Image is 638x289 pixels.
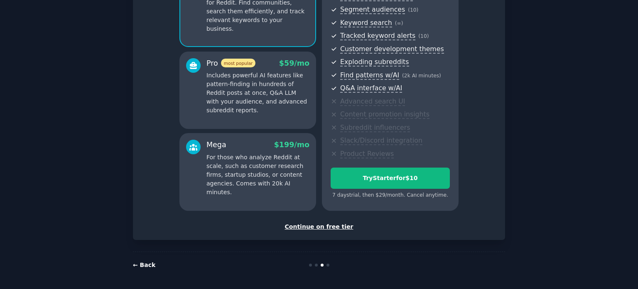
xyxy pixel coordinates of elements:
[340,150,394,158] span: Product Reviews
[340,124,410,132] span: Subreddit influencers
[206,140,226,150] div: Mega
[279,59,309,67] span: $ 59 /mo
[133,262,155,268] a: ← Back
[340,84,402,93] span: Q&A interface w/AI
[340,45,444,54] span: Customer development themes
[331,174,449,183] div: Try Starter for $10
[395,20,403,26] span: ( ∞ )
[340,110,429,119] span: Content promotion insights
[331,168,450,189] button: TryStarterfor$10
[340,136,422,145] span: Slack/Discord integration
[340,5,405,14] span: Segment audiences
[274,141,309,149] span: $ 199 /mo
[340,97,405,106] span: Advanced search UI
[221,59,256,67] span: most popular
[340,32,415,40] span: Tracked keyword alerts
[340,58,409,67] span: Exploding subreddits
[408,7,418,13] span: ( 10 )
[206,71,309,115] p: Includes powerful AI features like pattern-finding in hundreds of Reddit posts at once, Q&A LLM w...
[402,73,441,79] span: ( 2k AI minutes )
[206,153,309,197] p: For those who analyze Reddit at scale, such as customer research firms, startup studios, or conte...
[340,19,392,27] span: Keyword search
[206,58,255,69] div: Pro
[418,33,429,39] span: ( 10 )
[331,192,450,199] div: 7 days trial, then $ 29 /month . Cancel anytime.
[142,222,496,231] div: Continue on free tier
[340,71,399,80] span: Find patterns w/AI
